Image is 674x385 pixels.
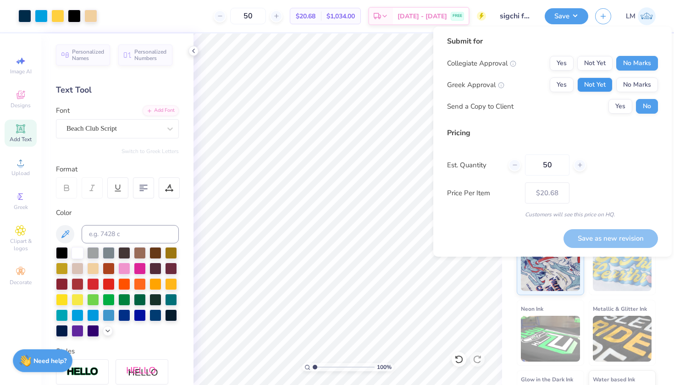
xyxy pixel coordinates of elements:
div: Send a Copy to Client [447,101,514,112]
div: Add Font [143,105,179,116]
span: Glow in the Dark Ink [521,374,573,384]
div: Color [56,208,179,218]
span: LM [626,11,635,22]
button: Switch to Greek Letters [122,148,179,155]
div: Submit for [447,36,658,47]
strong: Need help? [33,357,66,365]
div: Styles [56,346,179,357]
span: FREE [453,13,462,19]
input: Untitled Design [493,7,538,25]
span: Water based Ink [593,374,635,384]
span: Metallic & Glitter Ink [593,304,647,313]
label: Est. Quantity [447,160,502,170]
span: Greek [14,203,28,211]
button: No [636,99,658,114]
img: Stroke [66,367,99,377]
span: Neon Ink [521,304,543,313]
span: Designs [11,102,31,109]
button: No Marks [616,56,658,71]
span: [DATE] - [DATE] [398,11,447,21]
button: Yes [550,77,574,92]
span: $20.68 [296,11,315,21]
label: Font [56,105,70,116]
button: No Marks [616,77,658,92]
span: Decorate [10,279,32,286]
img: Puff Ink [593,245,652,291]
span: Personalized Numbers [134,49,167,61]
input: – – [230,8,266,24]
button: Not Yet [577,77,613,92]
img: Standard [521,245,580,291]
span: Upload [11,170,30,177]
img: Metallic & Glitter Ink [593,316,652,362]
button: Yes [608,99,632,114]
button: Not Yet [577,56,613,71]
span: $1,034.00 [326,11,355,21]
div: Format [56,164,180,175]
span: Add Text [10,136,32,143]
div: Greek Approval [447,80,504,90]
div: Customers will see this price on HQ. [447,210,658,219]
div: Text Tool [56,84,179,96]
span: Image AI [10,68,32,75]
a: LM [626,7,656,25]
img: Lauren Mcdougal [638,7,656,25]
div: Collegiate Approval [447,58,516,69]
input: e.g. 7428 c [82,225,179,243]
button: Save [545,8,588,24]
span: 100 % [377,363,392,371]
input: – – [525,154,569,176]
span: Personalized Names [72,49,105,61]
button: Yes [550,56,574,71]
img: Neon Ink [521,316,580,362]
span: Clipart & logos [5,237,37,252]
img: Shadow [126,366,158,378]
label: Price Per Item [447,188,518,198]
div: Pricing [447,127,658,138]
